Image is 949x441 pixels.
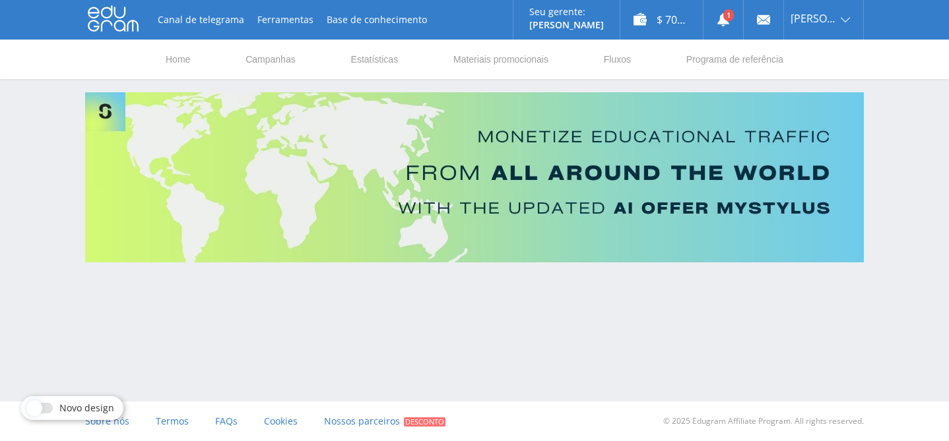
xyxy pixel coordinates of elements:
[404,417,445,426] span: Desconto
[156,401,189,441] a: Termos
[215,415,238,427] span: FAQs
[603,40,632,79] a: Fluxos
[350,40,400,79] a: Estatísticas
[324,415,400,427] span: Nossos parceiros
[452,40,550,79] a: Materiais promocionais
[685,40,785,79] a: Programa de referência
[264,401,298,441] a: Cookies
[244,40,297,79] a: Campanhas
[164,40,191,79] a: Home
[481,401,864,441] div: © 2025 Edugram Affiliate Program. All rights reserved.
[85,401,129,441] a: Sobre nós
[324,401,445,441] a: Nossos parceiros Desconto
[85,92,864,262] img: Banner
[59,403,114,413] span: Novo design
[529,7,604,17] p: Seu gerente:
[529,20,604,30] p: [PERSON_NAME]
[264,415,298,427] span: Cookies
[156,415,189,427] span: Termos
[85,415,129,427] span: Sobre nós
[791,13,837,24] span: [PERSON_NAME].moretti86
[215,401,238,441] a: FAQs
